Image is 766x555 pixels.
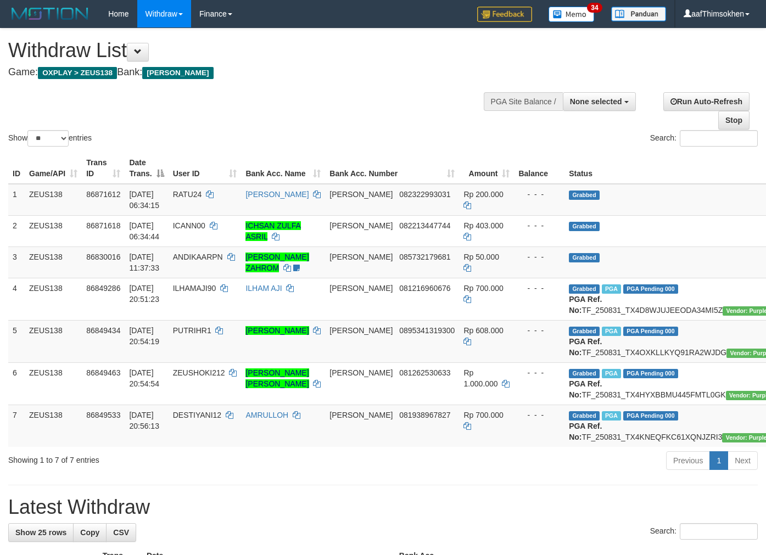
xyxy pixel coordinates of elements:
[718,111,750,130] a: Stop
[245,284,282,293] a: ILHAM AJI
[569,327,600,336] span: Grabbed
[173,326,211,335] span: PUTRIHR1
[623,327,678,336] span: PGA Pending
[8,362,25,405] td: 6
[129,221,159,241] span: [DATE] 06:34:44
[245,368,309,388] a: [PERSON_NAME] [PERSON_NAME]
[86,368,120,377] span: 86849463
[518,410,560,421] div: - - -
[463,284,503,293] span: Rp 700.000
[173,284,216,293] span: ILHAMAJI90
[86,284,120,293] span: 86849286
[463,190,503,199] span: Rp 200.000
[173,190,202,199] span: RATU24
[399,284,450,293] span: Copy 081216960676 to clipboard
[8,40,500,61] h1: Withdraw List
[399,221,450,230] span: Copy 082213447744 to clipboard
[25,246,82,278] td: ZEUS138
[587,3,602,13] span: 34
[570,97,622,106] span: None selected
[569,190,600,200] span: Grabbed
[650,523,758,540] label: Search:
[680,523,758,540] input: Search:
[329,411,393,419] span: [PERSON_NAME]
[73,523,107,542] a: Copy
[399,411,450,419] span: Copy 081938967827 to clipboard
[8,153,25,184] th: ID
[129,190,159,210] span: [DATE] 06:34:15
[680,130,758,147] input: Search:
[129,368,159,388] span: [DATE] 20:54:54
[173,411,221,419] span: DESTIYANI12
[27,130,69,147] select: Showentries
[518,283,560,294] div: - - -
[142,67,213,79] span: [PERSON_NAME]
[8,215,25,246] td: 2
[569,337,602,357] b: PGA Ref. No:
[518,220,560,231] div: - - -
[125,153,168,184] th: Date Trans.: activate to sort column descending
[245,253,309,272] a: [PERSON_NAME] ZAHROM
[477,7,532,22] img: Feedback.jpg
[15,528,66,537] span: Show 25 rows
[329,253,393,261] span: [PERSON_NAME]
[463,326,503,335] span: Rp 608.000
[518,251,560,262] div: - - -
[399,253,450,261] span: Copy 085732179681 to clipboard
[329,190,393,199] span: [PERSON_NAME]
[709,451,728,470] a: 1
[8,278,25,320] td: 4
[399,368,450,377] span: Copy 081262530633 to clipboard
[463,411,503,419] span: Rp 700.000
[663,92,750,111] a: Run Auto-Refresh
[106,523,136,542] a: CSV
[25,405,82,447] td: ZEUS138
[623,284,678,294] span: PGA Pending
[569,222,600,231] span: Grabbed
[8,184,25,216] td: 1
[86,253,120,261] span: 86830016
[518,189,560,200] div: - - -
[82,153,125,184] th: Trans ID: activate to sort column ascending
[129,253,159,272] span: [DATE] 11:37:33
[563,92,636,111] button: None selected
[329,284,393,293] span: [PERSON_NAME]
[518,367,560,378] div: - - -
[80,528,99,537] span: Copy
[8,523,74,542] a: Show 25 rows
[569,295,602,315] b: PGA Ref. No:
[459,153,514,184] th: Amount: activate to sort column ascending
[463,253,499,261] span: Rp 50.000
[514,153,564,184] th: Balance
[549,7,595,22] img: Button%20Memo.svg
[129,284,159,304] span: [DATE] 20:51:23
[8,130,92,147] label: Show entries
[25,320,82,362] td: ZEUS138
[666,451,710,470] a: Previous
[25,362,82,405] td: ZEUS138
[623,411,678,421] span: PGA Pending
[86,411,120,419] span: 86849533
[173,368,225,377] span: ZEUSHOKI212
[25,278,82,320] td: ZEUS138
[245,221,300,241] a: ICHSAN ZULFA ASRIL
[518,325,560,336] div: - - -
[86,190,120,199] span: 86871612
[245,326,309,335] a: [PERSON_NAME]
[129,326,159,346] span: [DATE] 20:54:19
[38,67,117,79] span: OXPLAY > ZEUS138
[602,411,621,421] span: Marked by aafRornrotha
[173,253,223,261] span: ANDIKAARPN
[329,221,393,230] span: [PERSON_NAME]
[611,7,666,21] img: panduan.png
[325,153,459,184] th: Bank Acc. Number: activate to sort column ascending
[399,190,450,199] span: Copy 082322993031 to clipboard
[329,326,393,335] span: [PERSON_NAME]
[8,450,311,466] div: Showing 1 to 7 of 7 entries
[399,326,455,335] span: Copy 0895341319300 to clipboard
[245,190,309,199] a: [PERSON_NAME]
[8,405,25,447] td: 7
[245,411,288,419] a: AMRULLOH
[569,369,600,378] span: Grabbed
[8,67,500,78] h4: Game: Bank:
